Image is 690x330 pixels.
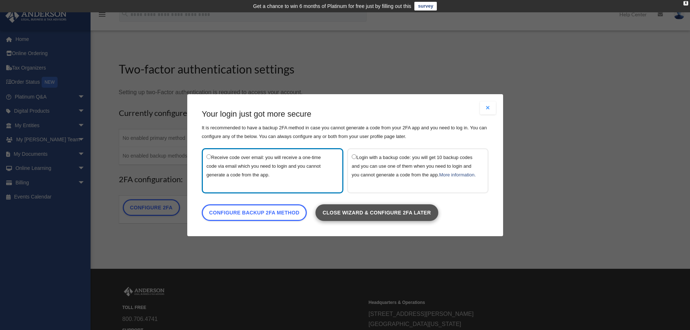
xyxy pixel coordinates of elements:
p: It is recommended to have a backup 2FA method in case you cannot generate a code from your 2FA ap... [202,123,489,141]
a: Configure backup 2FA method [202,204,307,221]
div: Get a chance to win 6 months of Platinum for free just by filling out this [253,2,411,11]
h3: Your login just got more secure [202,109,489,120]
a: Close wizard & configure 2FA later [315,204,438,221]
input: Receive code over email: you will receive a one-time code via email which you need to login and y... [206,154,211,159]
input: Login with a backup code: you will get 10 backup codes and you can use one of them when you need ... [352,154,356,159]
div: close [683,1,688,5]
button: Close modal [480,101,496,114]
label: Receive code over email: you will receive a one-time code via email which you need to login and y... [206,153,331,188]
a: survey [414,2,437,11]
label: Login with a backup code: you will get 10 backup codes and you can use one of them when you need ... [352,153,477,188]
a: More information. [439,172,476,177]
